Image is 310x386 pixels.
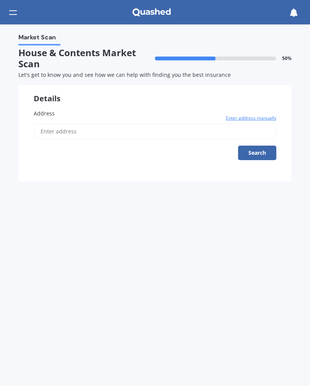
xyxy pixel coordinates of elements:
[238,146,276,160] button: Search
[282,56,292,61] span: 50 %
[18,34,56,44] span: Market Scan
[226,114,276,122] span: Enter address manually
[18,47,155,70] span: House & Contents Market Scan
[18,85,292,103] div: Details
[34,110,55,117] span: Address
[34,123,276,139] input: Enter address
[18,71,231,78] span: Let's get to know you and see how we can help with finding you the best insurance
